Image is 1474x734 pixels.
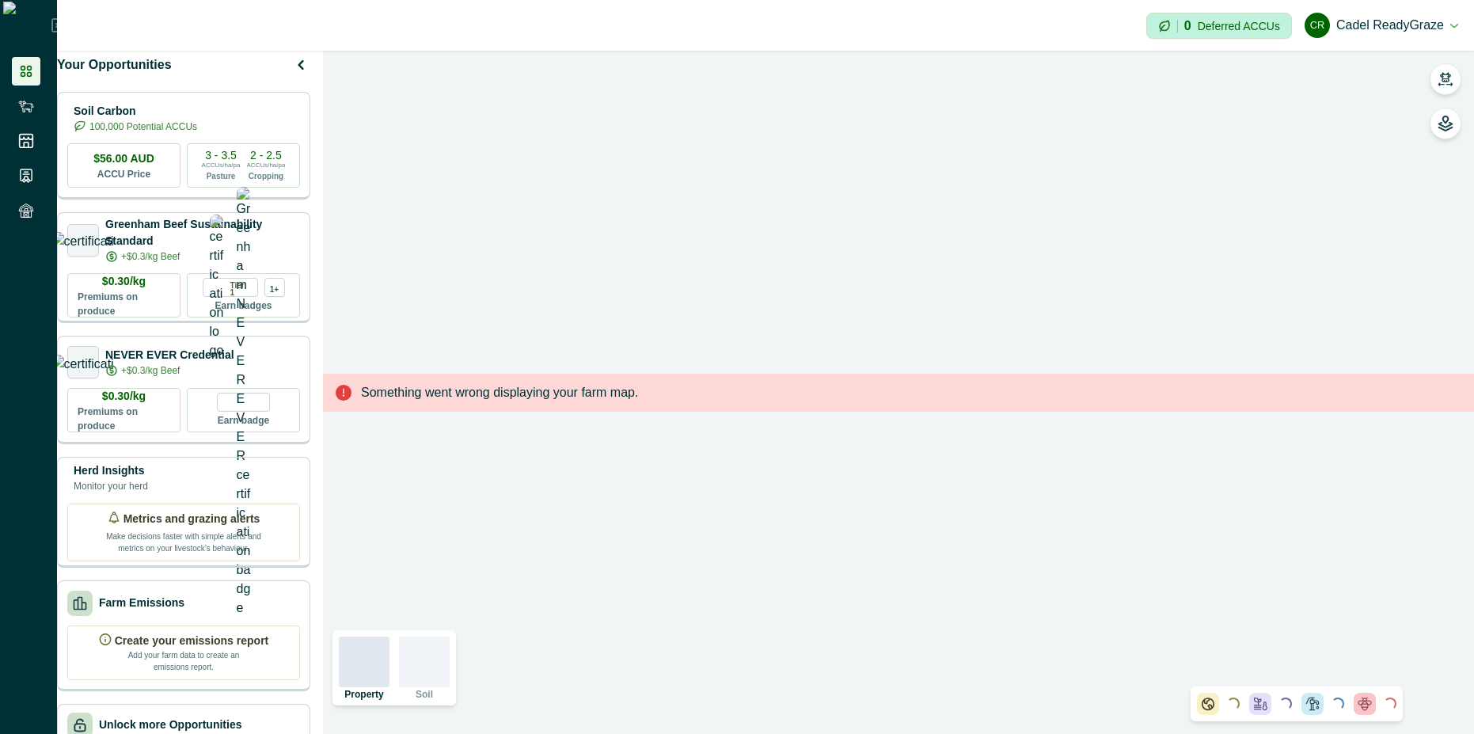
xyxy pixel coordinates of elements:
[230,279,251,296] p: Tier 1
[93,150,154,167] p: $56.00 AUD
[270,283,279,293] p: 1+
[202,161,241,170] p: ACCUs/ha/pa
[51,355,116,371] img: certification logo
[264,278,285,297] div: more credentials avaialble
[121,249,180,264] p: +$0.3/kg Beef
[78,290,170,318] p: Premiums on produce
[57,55,172,74] p: Your Opportunities
[89,120,197,134] p: 100,000 Potential ACCUs
[205,150,237,161] p: 3 - 3.5
[1184,20,1191,32] p: 0
[249,170,283,182] p: Cropping
[102,388,146,405] p: $0.30/kg
[74,462,148,479] p: Herd Insights
[124,649,243,673] p: Add your farm data to create an emissions report.
[97,167,150,181] p: ACCU Price
[121,363,180,378] p: +$0.3/kg Beef
[123,511,260,527] p: Metrics and grazing alerts
[74,479,148,493] p: Monitor your herd
[78,405,170,433] p: Premiums on produce
[1305,6,1458,44] button: Cadel ReadyGrazeCadel ReadyGraze
[210,215,224,360] img: certification logo
[115,633,269,649] p: Create your emissions report
[416,690,433,699] p: Soil
[323,374,1474,412] div: Something went wrong displaying your farm map.
[207,170,236,182] p: Pasture
[344,690,383,699] p: Property
[215,297,272,313] p: Earn badges
[99,717,241,733] p: Unlock more Opportunities
[99,595,184,611] p: Farm Emissions
[247,161,286,170] p: ACCUs/ha/pa
[237,187,251,618] img: Greenham NEVER EVER certification badge
[1198,20,1280,32] p: Deferred ACCUs
[102,273,146,290] p: $0.30/kg
[3,2,51,49] img: Logo
[218,412,269,428] p: Earn badge
[105,216,300,249] p: Greenham Beef Sustainability Standard
[105,347,234,363] p: NEVER EVER Credential
[51,232,116,248] img: certification logo
[250,150,282,161] p: 2 - 2.5
[104,527,263,554] p: Make decisions faster with simple alerts and metrics on your livestock’s behaviour.
[74,103,197,120] p: Soil Carbon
